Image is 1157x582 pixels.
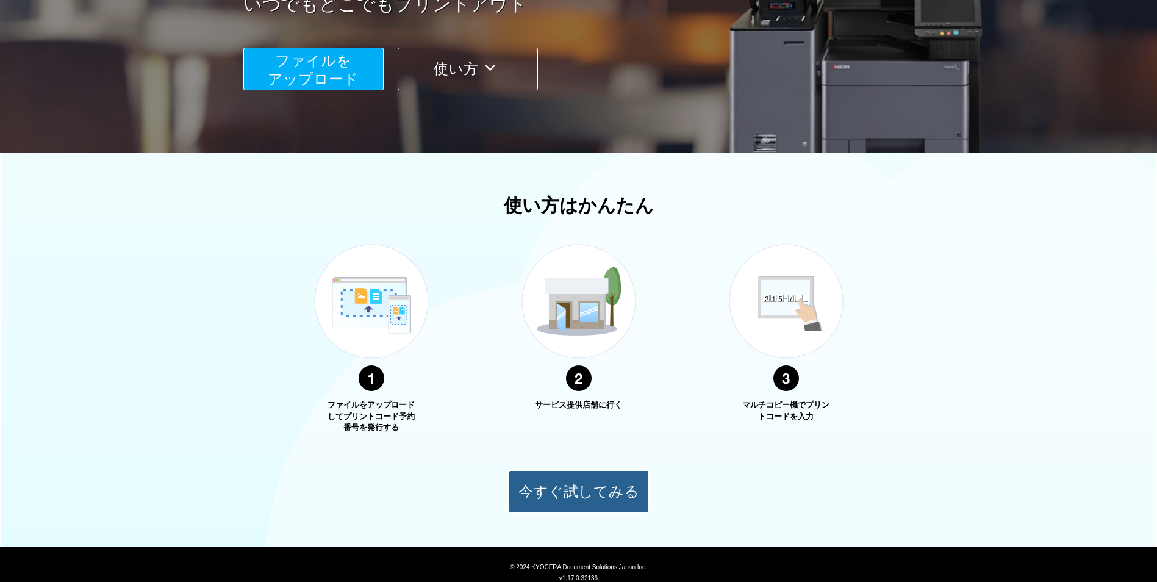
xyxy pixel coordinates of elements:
[559,574,598,581] span: v1.17.0.32136
[326,400,417,434] p: ファイルをアップロードしてプリントコード予約番号を発行する
[268,52,359,87] span: ファイルを ​​アップロード
[533,400,625,411] p: サービス提供店舗に行く
[243,48,384,90] button: ファイルを​​アップロード
[510,562,647,570] span: © 2024 KYOCERA Document Solutions Japan Inc.
[509,470,649,513] button: 今すぐ試してみる
[740,400,832,422] p: マルチコピー機でプリントコードを入力
[398,48,538,90] button: 使い方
